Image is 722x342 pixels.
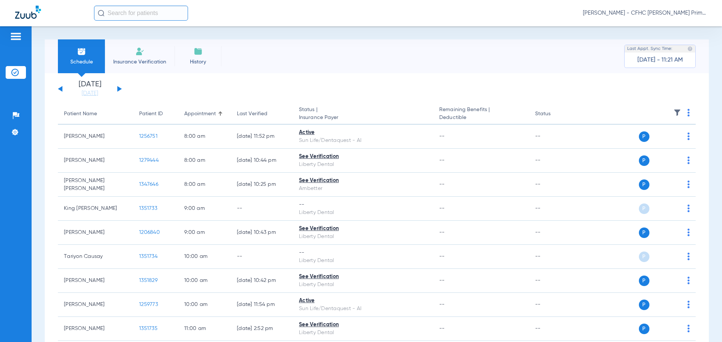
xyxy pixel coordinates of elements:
[639,179,649,190] span: P
[529,293,580,317] td: --
[15,6,41,19] img: Zuub Logo
[178,173,231,197] td: 8:00 AM
[439,254,445,259] span: --
[639,131,649,142] span: P
[439,326,445,331] span: --
[299,129,427,137] div: Active
[64,110,127,118] div: Patient Name
[58,125,133,149] td: [PERSON_NAME]
[299,281,427,289] div: Liberty Dental
[299,185,427,193] div: Ambetter
[627,45,672,53] span: Last Appt. Sync Time:
[64,58,99,66] span: Schedule
[687,133,690,140] img: group-dot-blue.svg
[673,109,681,116] img: filter.svg
[58,149,133,173] td: [PERSON_NAME]
[639,203,649,214] span: P
[178,269,231,293] td: 10:00 AM
[139,302,158,307] span: 1259773
[67,81,112,97] li: [DATE]
[299,257,427,265] div: Liberty Dental
[231,293,293,317] td: [DATE] 11:54 PM
[299,161,427,169] div: Liberty Dental
[139,254,158,259] span: 1351734
[439,134,445,139] span: --
[687,277,690,284] img: group-dot-blue.svg
[529,149,580,173] td: --
[433,104,529,125] th: Remaining Benefits |
[299,249,427,257] div: --
[639,300,649,310] span: P
[637,56,683,64] span: [DATE] - 11:21 AM
[687,46,693,51] img: last sync help info
[64,110,97,118] div: Patient Name
[178,149,231,173] td: 8:00 AM
[299,201,427,209] div: --
[77,47,86,56] img: Schedule
[439,182,445,187] span: --
[58,293,133,317] td: [PERSON_NAME]
[529,197,580,221] td: --
[529,125,580,149] td: --
[439,230,445,235] span: --
[58,173,133,197] td: [PERSON_NAME] [PERSON_NAME]
[139,182,158,187] span: 1347646
[439,278,445,283] span: --
[231,221,293,245] td: [DATE] 10:43 PM
[439,114,523,122] span: Deductible
[684,306,722,342] iframe: Chat Widget
[231,269,293,293] td: [DATE] 10:42 PM
[231,149,293,173] td: [DATE] 10:44 PM
[439,158,445,163] span: --
[58,317,133,341] td: [PERSON_NAME]
[639,227,649,238] span: P
[299,209,427,217] div: Liberty Dental
[139,278,158,283] span: 1351829
[94,6,188,21] input: Search for patients
[139,326,158,331] span: 1351735
[139,110,172,118] div: Patient ID
[178,293,231,317] td: 10:00 AM
[178,197,231,221] td: 9:00 AM
[299,225,427,233] div: See Verification
[529,269,580,293] td: --
[687,301,690,308] img: group-dot-blue.svg
[237,110,287,118] div: Last Verified
[639,252,649,262] span: P
[293,104,433,125] th: Status |
[529,173,580,197] td: --
[139,230,160,235] span: 1206840
[639,324,649,334] span: P
[687,229,690,236] img: group-dot-blue.svg
[139,134,158,139] span: 1256751
[111,58,169,66] span: Insurance Verification
[299,153,427,161] div: See Verification
[299,233,427,241] div: Liberty Dental
[529,104,580,125] th: Status
[58,269,133,293] td: [PERSON_NAME]
[529,317,580,341] td: --
[231,197,293,221] td: --
[58,197,133,221] td: King [PERSON_NAME]
[237,110,267,118] div: Last Verified
[299,177,427,185] div: See Verification
[639,276,649,286] span: P
[231,317,293,341] td: [DATE] 2:52 PM
[67,90,112,97] a: [DATE]
[687,205,690,212] img: group-dot-blue.svg
[135,47,144,56] img: Manual Insurance Verification
[299,297,427,305] div: Active
[58,245,133,269] td: Tariyon Causay
[178,245,231,269] td: 10:00 AM
[583,9,707,17] span: [PERSON_NAME] - CFHC [PERSON_NAME] Primary Care Dental
[180,58,216,66] span: History
[184,110,216,118] div: Appointment
[299,137,427,145] div: Sun Life/Dentaquest - AI
[178,221,231,245] td: 9:00 AM
[139,158,159,163] span: 1279444
[299,114,427,122] span: Insurance Payer
[687,109,690,116] img: group-dot-blue.svg
[231,173,293,197] td: [DATE] 10:25 PM
[639,155,649,166] span: P
[231,245,293,269] td: --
